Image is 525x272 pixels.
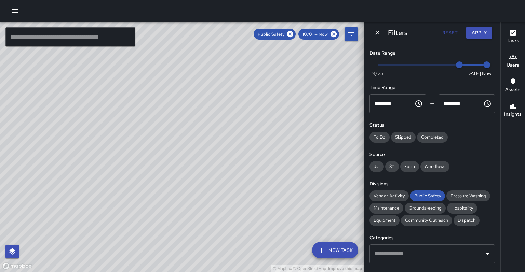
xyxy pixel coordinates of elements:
[369,203,403,214] div: Maintenance
[254,31,288,37] span: Public Safety
[369,132,390,143] div: To Do
[405,205,446,211] span: Groundskeeping
[507,61,519,69] h6: Users
[385,161,399,172] div: 311
[369,217,400,223] span: Equipment
[412,97,426,111] button: Choose time, selected time is 12:00 AM
[369,84,495,91] h6: Time Range
[447,203,477,214] div: Hospitality
[504,111,522,118] h6: Insights
[369,151,495,158] h6: Source
[400,161,419,172] div: Form
[446,193,490,199] span: Pressure Washing
[501,98,525,123] button: Insights
[481,97,494,111] button: Choose time, selected time is 11:59 PM
[385,163,399,169] span: 311
[369,180,495,188] h6: Divisions
[391,134,416,140] span: Skipped
[400,163,419,169] span: Form
[369,205,403,211] span: Maintenance
[466,27,492,39] button: Apply
[410,193,445,199] span: Public Safety
[312,242,358,258] button: New Task
[372,70,383,77] span: 9/25
[345,27,358,41] button: Filters
[417,134,448,140] span: Completed
[447,205,477,211] span: Hospitality
[369,163,384,169] span: Jia
[369,190,409,201] div: Vendor Activity
[420,163,449,169] span: Workflows
[369,121,495,129] h6: Status
[254,29,296,40] div: Public Safety
[410,190,445,201] div: Public Safety
[420,161,449,172] div: Workflows
[466,70,481,77] span: [DATE]
[401,215,452,226] div: Community Outreach
[401,217,452,223] span: Community Outreach
[417,132,448,143] div: Completed
[372,28,382,38] button: Dismiss
[501,49,525,74] button: Users
[298,31,332,37] span: 10/01 — Now
[369,161,384,172] div: Jia
[369,134,390,140] span: To Do
[388,27,407,38] h6: Filters
[369,49,495,57] h6: Date Range
[405,203,446,214] div: Groundskeeping
[505,86,521,94] h6: Assets
[391,132,416,143] div: Skipped
[454,217,480,223] span: Dispatch
[369,234,495,242] h6: Categories
[446,190,490,201] div: Pressure Washing
[507,37,519,44] h6: Tasks
[369,215,400,226] div: Equipment
[501,74,525,98] button: Assets
[454,215,480,226] div: Dispatch
[501,25,525,49] button: Tasks
[483,249,493,259] button: Open
[369,193,409,199] span: Vendor Activity
[439,27,461,39] button: Reset
[298,29,339,40] div: 10/01 — Now
[482,70,492,77] span: Now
